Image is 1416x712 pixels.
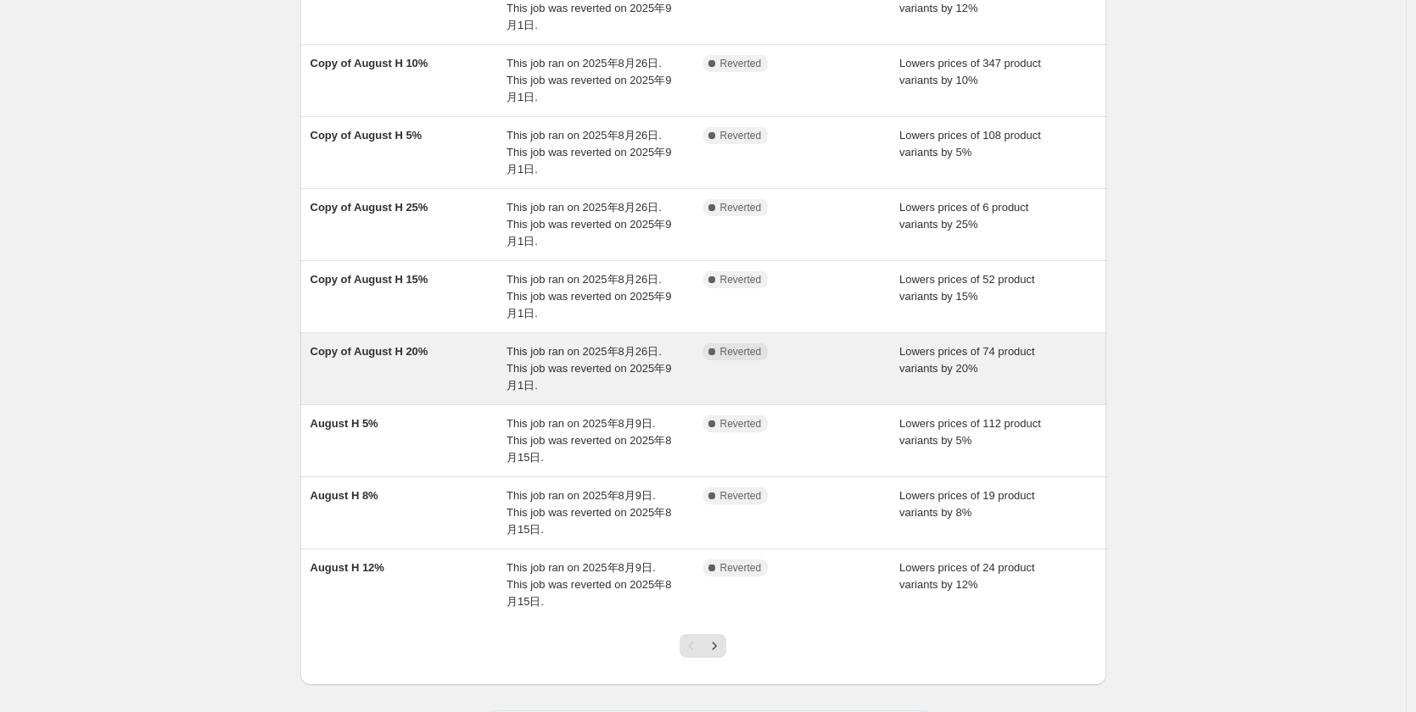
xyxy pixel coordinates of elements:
[507,345,671,392] span: This job ran on 2025年8月26日. This job was reverted on 2025年9月1日.
[899,129,1041,159] span: Lowers prices of 108 product variants by 5%
[899,561,1035,591] span: Lowers prices of 24 product variants by 12%
[507,129,671,175] span: This job ran on 2025年8月26日. This job was reverted on 2025年9月1日.
[680,634,726,658] nav: Pagination
[720,489,762,503] span: Reverted
[507,57,671,103] span: This job ran on 2025年8月26日. This job was reverted on 2025年9月1日.
[311,273,428,286] span: Copy of August H 15%
[311,417,378,430] span: August H 5%
[507,273,671,320] span: This job ran on 2025年8月26日. This job was reverted on 2025年9月1日.
[311,129,423,142] span: Copy of August H 5%
[899,489,1035,519] span: Lowers prices of 19 product variants by 8%
[899,417,1041,447] span: Lowers prices of 112 product variants by 5%
[507,201,671,248] span: This job ran on 2025年8月26日. This job was reverted on 2025年9月1日.
[720,417,762,431] span: Reverted
[720,273,762,286] span: Reverted
[311,489,378,502] span: August H 8%
[507,561,671,608] span: This job ran on 2025年8月9日. This job was reverted on 2025年8月15日.
[507,417,671,464] span: This job ran on 2025年8月9日. This job was reverted on 2025年8月15日.
[899,57,1041,86] span: Lowers prices of 347 product variants by 10%
[311,201,428,214] span: Copy of August H 25%
[720,57,762,70] span: Reverted
[720,561,762,575] span: Reverted
[702,634,726,658] button: Next
[899,201,1028,231] span: Lowers prices of 6 product variants by 25%
[720,201,762,214] span: Reverted
[720,129,762,142] span: Reverted
[899,345,1035,375] span: Lowers prices of 74 product variants by 20%
[311,345,428,358] span: Copy of August H 20%
[311,561,384,574] span: August H 12%
[899,273,1035,303] span: Lowers prices of 52 product variants by 15%
[507,489,671,536] span: This job ran on 2025年8月9日. This job was reverted on 2025年8月15日.
[311,57,428,70] span: Copy of August H 10%
[720,345,762,359] span: Reverted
